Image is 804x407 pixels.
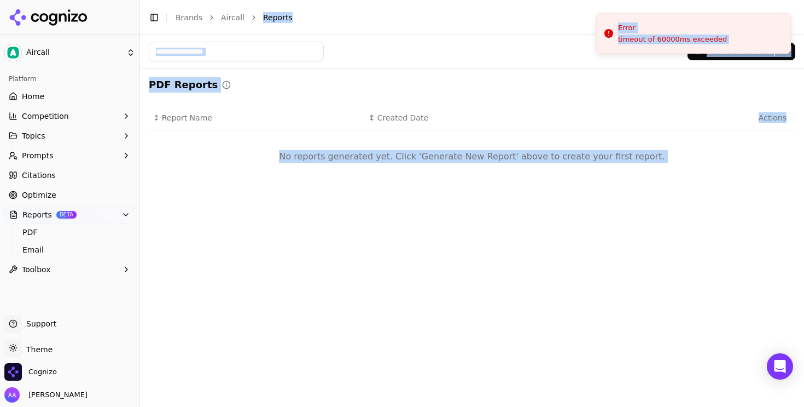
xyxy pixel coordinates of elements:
div: ↕Report Name [153,112,360,123]
a: Citations [4,167,135,184]
button: Toolbox [4,261,135,278]
div: Open Intercom Messenger [767,353,793,380]
span: PDF [22,227,118,238]
img: Alp Aysan [4,387,20,403]
button: Prompts [4,147,135,164]
a: Email [18,242,122,257]
a: Aircall [221,12,244,23]
span: Citations [22,170,56,181]
div: Error [618,22,727,33]
span: Prompts [22,150,54,161]
span: Topics [22,130,45,141]
span: Toolbox [22,264,51,275]
span: Created Date [377,112,428,123]
th: Actions [580,106,795,130]
button: Open organization switcher [4,363,57,381]
a: Brands [176,13,202,22]
span: Theme [22,345,53,354]
div: timeout of 60000ms exceeded [618,35,727,44]
button: Open user button [4,387,88,403]
span: Reports [263,12,293,23]
span: Report Name [162,112,212,123]
span: Aircall [26,48,122,58]
th: Report Name [149,106,364,130]
img: Cognizo [4,363,22,381]
span: Support [22,318,56,329]
button: Competition [4,107,135,125]
a: Optimize [4,186,135,204]
span: Home [22,91,44,102]
button: Topics [4,127,135,145]
button: ReportsBETA [4,206,135,223]
h2: PDF Reports [149,77,218,93]
span: Optimize [22,190,56,200]
span: BETA [56,211,77,219]
th: Created Date [364,106,580,130]
span: Actions [584,112,786,123]
div: ↕Created Date [369,112,575,123]
span: [PERSON_NAME] [24,390,88,400]
div: Platform [4,70,135,88]
a: Home [4,88,135,105]
td: No reports generated yet. Click 'Generate New Report' above to create your first report. [149,130,795,183]
span: Reports [22,209,52,220]
a: PDF [18,225,122,240]
span: Competition [22,111,69,122]
nav: breadcrumb [176,12,773,23]
img: Aircall [4,44,22,61]
span: Cognizo [28,367,57,377]
div: Data table [149,106,795,183]
span: Email [22,244,118,255]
